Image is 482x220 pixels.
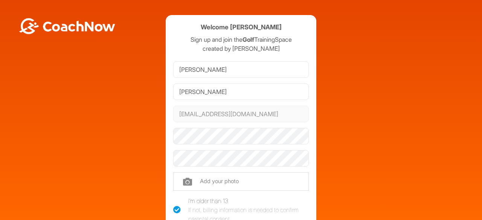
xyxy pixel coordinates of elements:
[173,35,309,44] p: Sign up and join the TrainingSpace
[201,23,282,32] h4: Welcome [PERSON_NAME]
[173,61,309,78] input: First Name
[173,44,309,53] p: created by [PERSON_NAME]
[243,36,254,43] strong: Golf
[173,106,309,122] input: Email
[173,83,309,100] input: Last Name
[18,18,116,34] img: BwLJSsUCoWCh5upNqxVrqldRgqLPVwmV24tXu5FoVAoFEpwwqQ3VIfuoInZCoVCoTD4vwADAC3ZFMkVEQFDAAAAAElFTkSuQmCC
